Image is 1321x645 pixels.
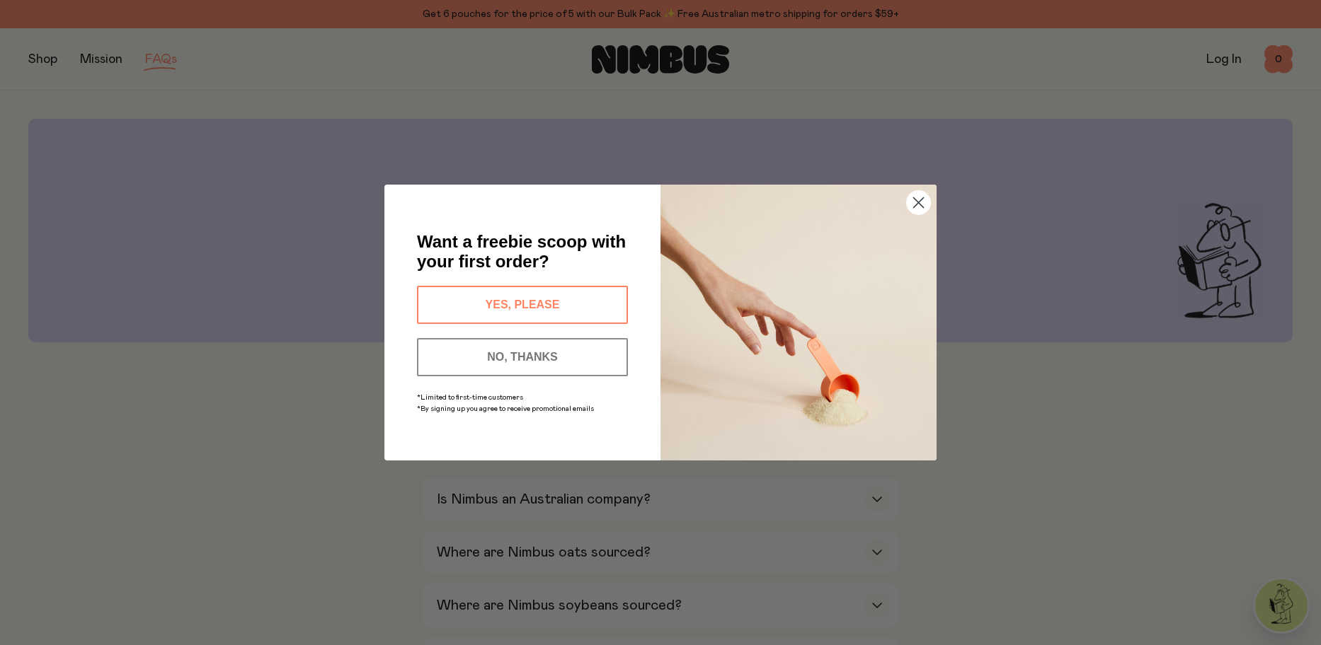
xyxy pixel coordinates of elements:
[417,286,628,324] button: YES, PLEASE
[417,394,523,401] span: *Limited to first-time customers
[417,405,594,412] span: *By signing up you agree to receive promotional emails
[906,190,931,215] button: Close dialog
[417,338,628,376] button: NO, THANKS
[417,232,626,271] span: Want a freebie scoop with your first order?
[660,185,937,460] img: c0d45117-8e62-4a02-9742-374a5db49d45.jpeg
